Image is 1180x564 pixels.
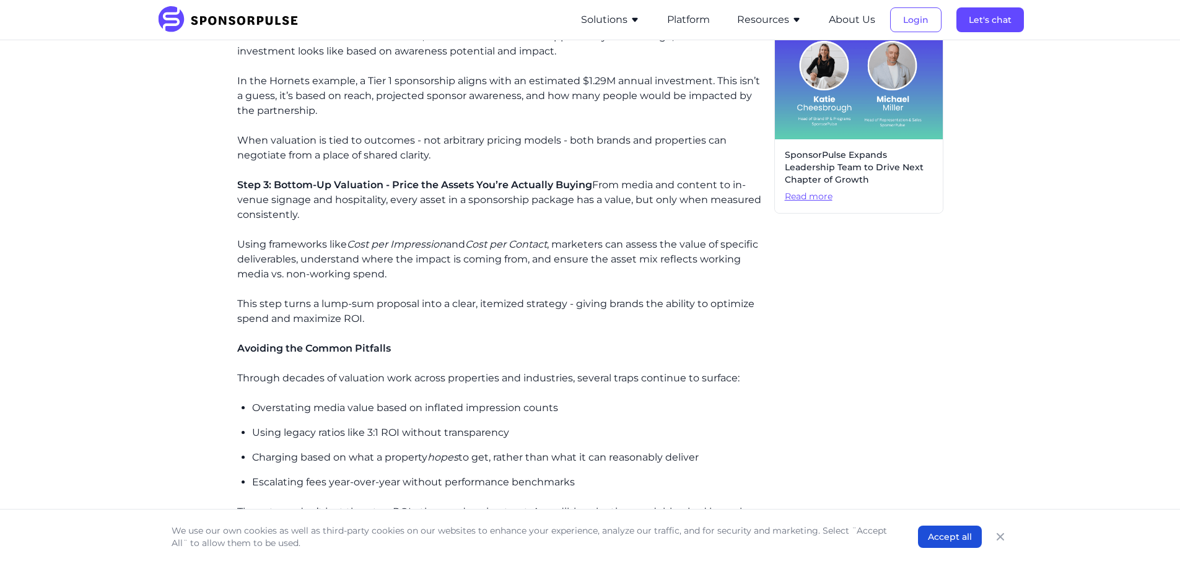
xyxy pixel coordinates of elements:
a: Platform [667,14,710,25]
a: About Us [829,14,875,25]
p: In the Hornets example, a Tier 1 sponsorship aligns with an estimated $1.29M annual investment. T... [237,74,764,118]
img: SponsorPulse [157,6,307,33]
a: Login [890,14,942,25]
a: Let's chat [956,14,1024,25]
button: Accept all [918,526,982,548]
button: Login [890,7,942,32]
a: SponsorPulse Expands Leadership Team to Drive Next Chapter of GrowthRead more [774,20,943,213]
button: Solutions [581,12,640,27]
p: We use our own cookies as well as third-party cookies on our websites to enhance your experience,... [172,524,893,549]
button: Platform [667,12,710,27]
p: Through decades of valuation work across properties and industries, several traps continue to sur... [237,371,764,386]
span: Step 3: Bottom-Up Valuation - Price the Assets You’re Actually Buying [237,179,592,191]
img: Katie Cheesbrough and Michael Miller Join SponsorPulse to Accelerate Strategic Services [775,20,943,139]
i: hopes [427,451,458,463]
button: Close [992,528,1009,545]
p: Using frameworks like and , marketers can assess the value of specific deliverables, understand w... [237,237,764,282]
p: Using legacy ratios like 3:1 ROI without transparency [252,425,764,440]
span: Avoiding the Common Pitfalls [237,342,391,354]
p: From media and content to in-venue signage and hospitality, every asset in a sponsorship package ... [237,178,764,222]
iframe: Chat Widget [1118,505,1180,564]
p: When valuation is tied to outcomes - not arbitrary pricing models - both brands and properties ca... [237,133,764,163]
p: Overstating media value based on inflated impression counts [252,401,764,415]
button: About Us [829,12,875,27]
p: Escalating fees year-over-year without performance benchmarks [252,475,764,490]
i: Cost per Impression [347,238,446,250]
span: SponsorPulse Expands Leadership Team to Drive Next Chapter of Growth [785,149,933,186]
p: These traps don’t just threaten ROI - they undermine trust. A credible valuation model, backed by... [237,505,764,534]
button: Resources [737,12,802,27]
i: Cost per Contact [465,238,547,250]
p: This step turns a lump-sum proposal into a clear, itemized strategy - giving brands the ability t... [237,297,764,326]
span: Read more [785,191,933,203]
p: Charging based on what a property to get, rather than what it can reasonably deliver [252,450,764,465]
button: Let's chat [956,7,1024,32]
